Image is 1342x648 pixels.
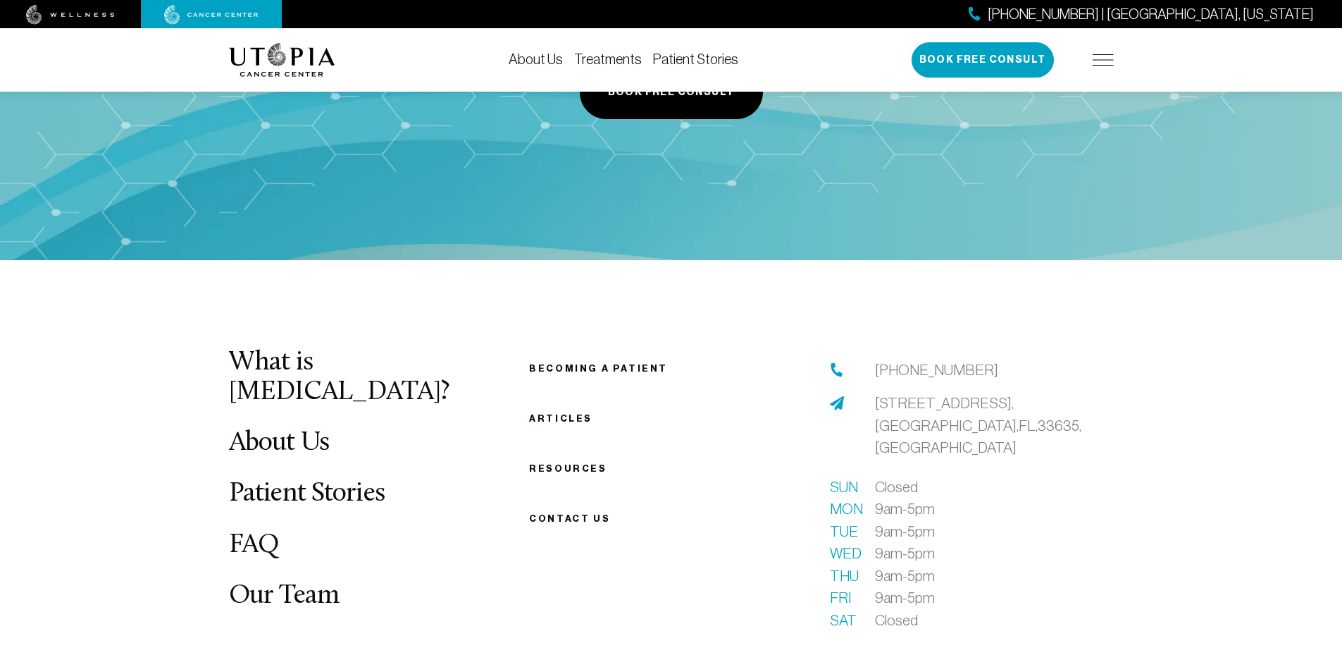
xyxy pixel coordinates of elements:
a: Becoming a patient [529,363,668,374]
a: Our Team [229,582,340,610]
img: address [830,396,844,410]
span: [STREET_ADDRESS], [GEOGRAPHIC_DATA], FL, 33635, [GEOGRAPHIC_DATA] [875,395,1081,456]
span: 9am-5pm [875,520,935,543]
a: Patient Stories [229,480,385,508]
span: Sat [830,609,858,632]
a: [PHONE_NUMBER] [875,359,998,381]
img: cancer center [164,5,259,25]
img: logo [229,43,335,77]
a: FAQ [229,532,280,559]
a: [STREET_ADDRESS],[GEOGRAPHIC_DATA],FL,33635,[GEOGRAPHIC_DATA] [875,392,1114,459]
span: Mon [830,498,858,520]
span: Closed [875,476,918,499]
a: Patient Stories [653,51,738,67]
span: Wed [830,542,858,565]
span: 9am-5pm [875,587,935,609]
a: Resources [529,463,607,474]
span: Thu [830,565,858,587]
img: icon-hamburger [1093,54,1114,66]
span: 9am-5pm [875,565,935,587]
a: What is [MEDICAL_DATA]? [229,349,449,406]
img: phone [830,363,844,377]
img: wellness [26,5,115,25]
a: [PHONE_NUMBER] | [GEOGRAPHIC_DATA], [US_STATE] [969,4,1314,25]
span: [PHONE_NUMBER] | [GEOGRAPHIC_DATA], [US_STATE] [988,4,1314,25]
a: Articles [529,413,592,424]
span: Closed [875,609,918,632]
span: Tue [830,520,858,543]
span: 9am-5pm [875,498,935,520]
span: Sun [830,476,858,499]
a: About Us [229,429,330,457]
button: Book Free Consult [580,66,763,119]
a: About Us [509,51,563,67]
span: Contact us [529,513,610,524]
span: Fri [830,587,858,609]
a: Treatments [574,51,642,67]
span: 9am-5pm [875,542,935,565]
button: Book Free Consult [912,42,1054,78]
